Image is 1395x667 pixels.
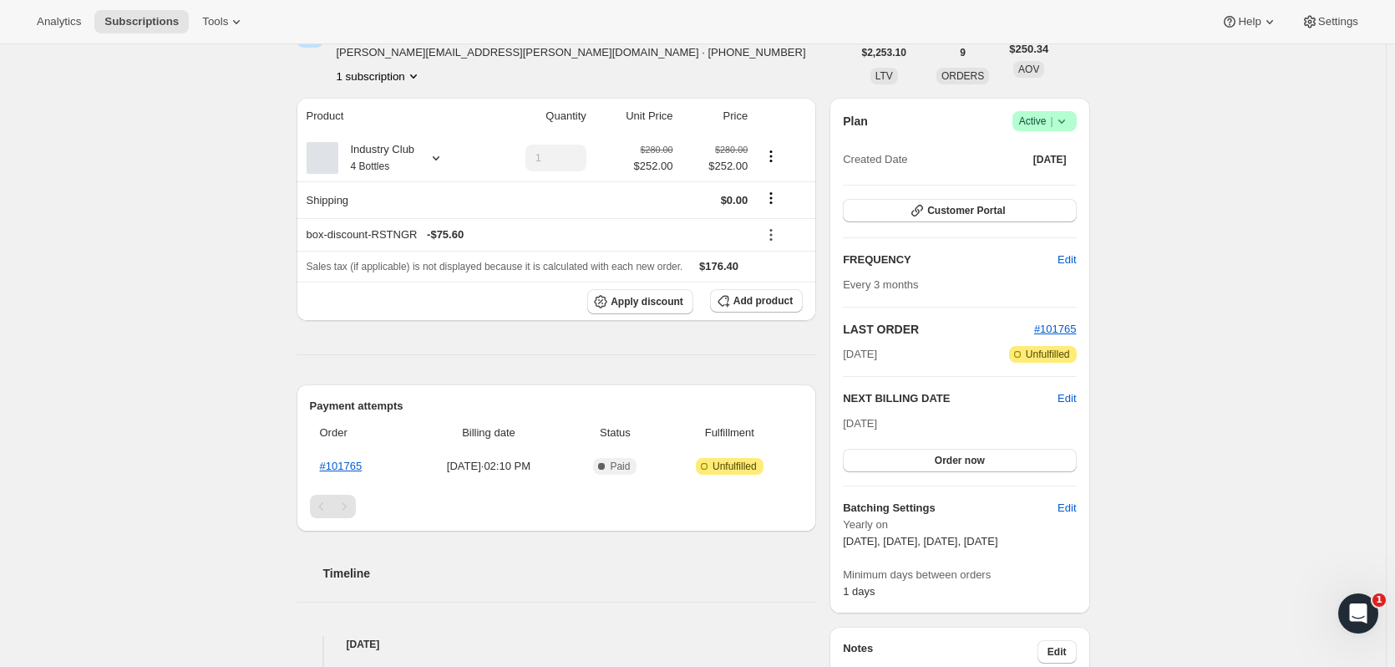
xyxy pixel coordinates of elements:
button: #101765 [1034,321,1077,338]
span: [DATE] [843,346,877,363]
span: Edit [1048,645,1067,659]
button: 9 [950,41,976,64]
th: Order [310,415,408,451]
nav: Pagination [310,495,804,518]
span: [DATE] · 02:10 PM [413,458,564,475]
span: Subscriptions [104,15,179,28]
span: Sales tax (if applicable) is not displayed because it is calculated with each new order. [307,261,683,272]
button: Edit [1048,495,1086,522]
span: [PERSON_NAME][EMAIL_ADDRESS][PERSON_NAME][DOMAIN_NAME] · [PHONE_NUMBER] [337,44,806,61]
button: Apply discount [587,289,693,314]
button: Help [1211,10,1287,33]
span: Add product [733,294,793,308]
small: 4 Bottles [351,160,390,172]
span: Apply discount [611,295,683,308]
span: [DATE] [843,417,877,430]
span: 9 [960,46,966,59]
h2: Payment attempts [310,398,804,415]
h2: NEXT BILLING DATE [843,390,1058,407]
span: Minimum days between orders [843,567,1076,583]
span: | [1050,115,1053,128]
button: Edit [1058,390,1076,407]
a: #101765 [1034,323,1077,335]
span: Paid [610,460,630,473]
span: Fulfillment [666,425,793,441]
button: Customer Portal [843,199,1076,222]
button: Edit [1048,247,1086,273]
span: $2,253.10 [862,46,906,59]
h2: Plan [843,113,868,130]
button: Product actions [758,147,784,165]
button: Add product [710,289,803,313]
th: Unit Price [591,98,678,135]
a: #101765 [320,460,363,472]
span: [DATE], [DATE], [DATE], [DATE] [843,535,997,547]
button: Settings [1291,10,1368,33]
h2: Timeline [323,565,817,582]
span: ORDERS [941,70,984,82]
h4: [DATE] [297,636,817,653]
span: 1 [1372,593,1386,607]
span: Every 3 months [843,278,918,291]
h6: Batching Settings [843,500,1058,517]
iframe: Intercom live chat [1338,593,1378,634]
th: Quantity [484,98,591,135]
div: box-discount-RSTNGR [307,227,748,243]
span: AOV [1018,64,1039,75]
small: $280.00 [715,145,748,155]
th: Shipping [297,181,484,218]
button: Product actions [337,68,422,84]
span: Help [1238,15,1261,28]
h3: Notes [843,640,1037,664]
button: Subscriptions [94,10,189,33]
button: Shipping actions [758,189,784,207]
button: Order now [843,449,1076,472]
span: $252.00 [683,158,748,175]
span: Settings [1318,15,1358,28]
span: Customer Portal [927,204,1005,217]
button: Analytics [27,10,91,33]
span: $252.00 [634,158,673,175]
span: LTV [875,70,893,82]
span: Unfulfilled [713,460,757,473]
button: Tools [192,10,255,33]
span: Order now [935,454,985,467]
small: $280.00 [640,145,672,155]
h2: FREQUENCY [843,252,1058,268]
span: Billing date [413,425,564,441]
span: Edit [1058,252,1076,268]
span: Created Date [843,151,907,168]
span: Analytics [37,15,81,28]
button: $2,253.10 [852,41,916,64]
div: Industry Club [338,141,415,175]
button: Edit [1037,640,1077,664]
span: Edit [1058,500,1076,517]
button: [DATE] [1023,148,1077,171]
h2: LAST ORDER [843,321,1034,338]
span: Tools [202,15,228,28]
span: Yearly on [843,517,1076,533]
span: $250.34 [1009,41,1048,58]
span: $176.40 [699,260,738,272]
span: Active [1019,113,1070,130]
th: Price [678,98,753,135]
span: Unfulfilled [1026,348,1070,361]
span: $0.00 [721,194,748,206]
span: 1 days [843,585,875,598]
span: Status [574,425,656,441]
th: Product [297,98,484,135]
span: - $75.60 [427,227,464,243]
span: [DATE] [1033,153,1067,166]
